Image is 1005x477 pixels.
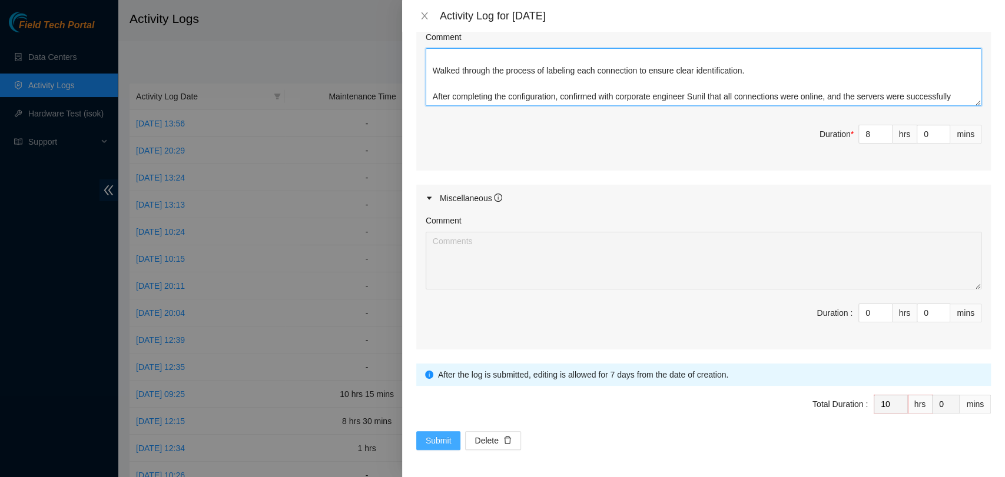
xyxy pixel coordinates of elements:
button: Close [416,11,433,22]
div: Total Duration : [812,398,868,411]
textarea: Comment [426,48,981,106]
div: Miscellaneous [440,192,503,205]
div: hrs [893,125,917,144]
span: caret-right [426,195,433,202]
div: mins [950,303,981,322]
label: Comment [426,31,462,44]
div: mins [960,395,991,413]
div: mins [950,125,981,144]
div: Duration [820,128,854,141]
span: Delete [475,434,498,447]
div: hrs [908,395,933,413]
div: hrs [893,303,917,322]
span: info-circle [425,371,433,379]
span: Submit [426,434,452,447]
span: delete [503,436,512,445]
button: Submit [416,431,461,450]
div: Activity Log for [DATE] [440,9,991,22]
span: info-circle [494,194,502,202]
label: Comment [426,214,462,227]
div: Miscellaneous info-circle [416,185,991,212]
div: Duration : [817,306,853,319]
span: close [420,11,429,21]
div: After the log is submitted, editing is allowed for 7 days from the date of creation. [438,368,982,381]
button: Deletedelete [465,431,520,450]
textarea: Comment [426,232,981,289]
